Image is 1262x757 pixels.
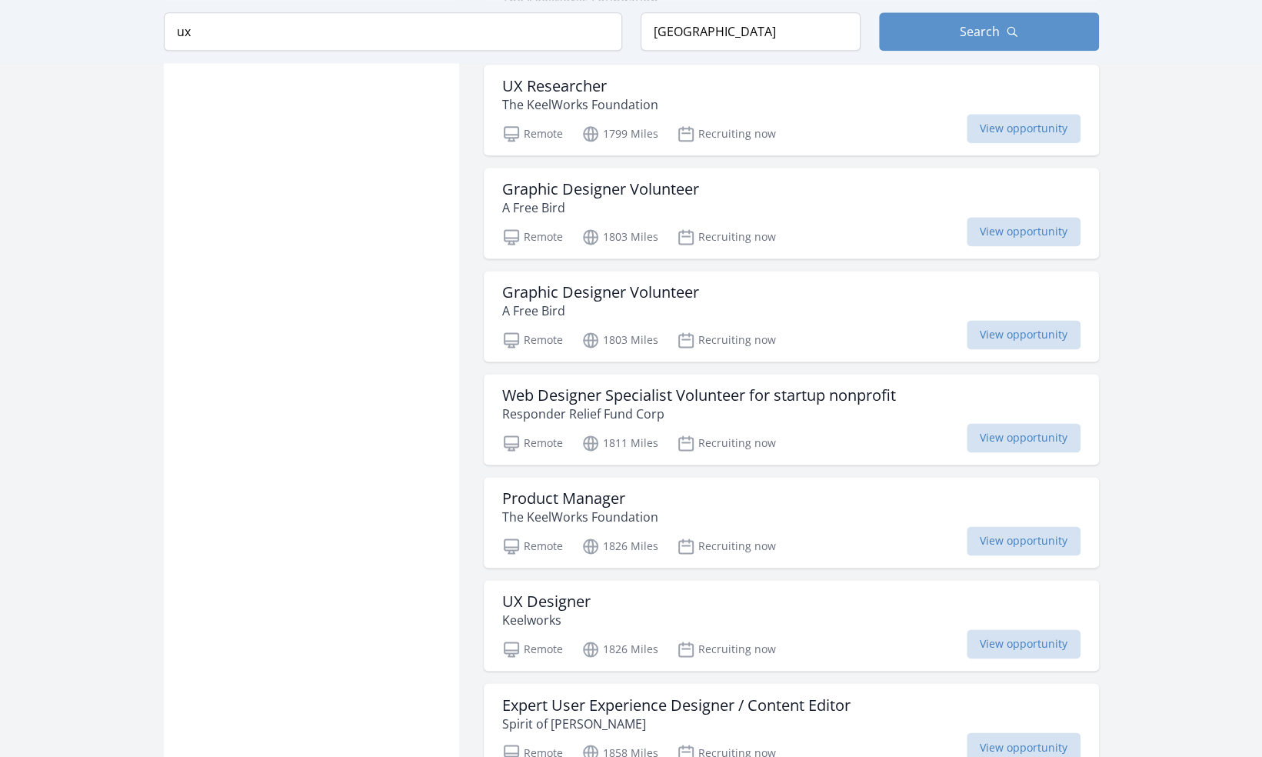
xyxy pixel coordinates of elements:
[967,423,1081,452] span: View opportunity
[502,640,563,659] p: Remote
[677,125,776,143] p: Recruiting now
[581,331,658,349] p: 1803 Miles
[581,537,658,555] p: 1826 Miles
[581,640,658,659] p: 1826 Miles
[502,95,658,114] p: The KeelWorks Foundation
[581,434,658,452] p: 1811 Miles
[967,629,1081,659] span: View opportunity
[677,434,776,452] p: Recruiting now
[502,611,591,629] p: Keelworks
[502,592,591,611] h3: UX Designer
[960,22,1000,41] span: Search
[641,12,861,51] input: Location
[502,228,563,246] p: Remote
[502,180,699,198] h3: Graphic Designer Volunteer
[967,526,1081,555] span: View opportunity
[502,77,658,95] h3: UX Researcher
[967,217,1081,246] span: View opportunity
[502,714,851,732] p: Spirit of [PERSON_NAME]
[484,477,1099,568] a: Product Manager The KeelWorks Foundation Remote 1826 Miles Recruiting now View opportunity
[677,640,776,659] p: Recruiting now
[502,125,563,143] p: Remote
[484,168,1099,258] a: Graphic Designer Volunteer A Free Bird Remote 1803 Miles Recruiting now View opportunity
[484,374,1099,465] a: Web Designer Specialist Volunteer for startup nonprofit Responder Relief Fund Corp Remote 1811 Mi...
[502,405,896,423] p: Responder Relief Fund Corp
[484,271,1099,362] a: Graphic Designer Volunteer A Free Bird Remote 1803 Miles Recruiting now View opportunity
[502,283,699,302] h3: Graphic Designer Volunteer
[677,331,776,349] p: Recruiting now
[484,65,1099,155] a: UX Researcher The KeelWorks Foundation Remote 1799 Miles Recruiting now View opportunity
[502,198,699,217] p: A Free Bird
[502,695,851,714] h3: Expert User Experience Designer / Content Editor
[502,537,563,555] p: Remote
[502,386,896,405] h3: Web Designer Specialist Volunteer for startup nonprofit
[502,331,563,349] p: Remote
[502,508,658,526] p: The KeelWorks Foundation
[879,12,1099,51] button: Search
[967,320,1081,349] span: View opportunity
[581,228,658,246] p: 1803 Miles
[502,302,699,320] p: A Free Bird
[502,489,658,508] h3: Product Manager
[677,228,776,246] p: Recruiting now
[677,537,776,555] p: Recruiting now
[502,434,563,452] p: Remote
[581,125,658,143] p: 1799 Miles
[164,12,622,51] input: Keyword
[484,580,1099,671] a: UX Designer Keelworks Remote 1826 Miles Recruiting now View opportunity
[967,114,1081,143] span: View opportunity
